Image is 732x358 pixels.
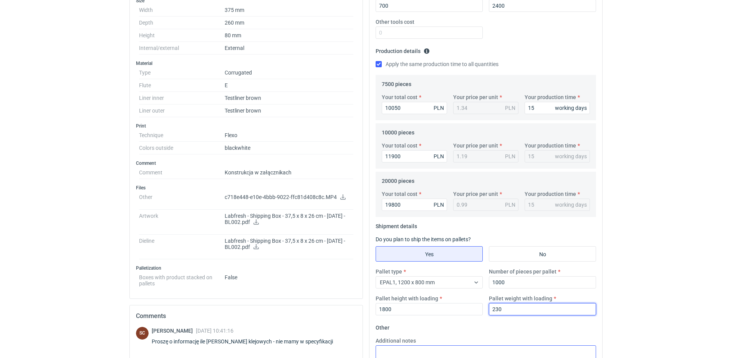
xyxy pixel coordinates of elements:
[376,337,416,345] label: Additional notes
[139,66,225,79] dt: Type
[225,42,353,55] dd: External
[139,166,225,179] dt: Comment
[434,201,444,209] div: PLN
[152,328,196,334] span: [PERSON_NAME]
[382,175,414,184] legend: 20000 pieces
[489,295,552,302] label: Pallet weight with loading
[525,93,576,101] label: Your production time
[225,79,353,92] dd: E
[139,17,225,29] dt: Depth
[136,60,356,66] h3: Material
[555,152,587,160] div: working days
[136,265,356,271] h3: Palletization
[139,92,225,104] dt: Liner inner
[225,4,353,17] dd: 375 mm
[136,160,356,166] h3: Comment
[382,93,417,101] label: Your total cost
[382,126,414,136] legend: 10000 pieces
[380,279,435,285] span: EPAL1, 1200 x 800 mm
[139,129,225,142] dt: Technique
[376,295,438,302] label: Pallet height with loading
[376,268,402,275] label: Pallet type
[489,268,556,275] label: Number of pieces per pallet
[139,191,225,210] dt: Other
[136,123,356,129] h3: Print
[139,29,225,42] dt: Height
[453,190,498,198] label: Your price per unit
[139,4,225,17] dt: Width
[225,194,353,201] p: c718e448-e10e-4bbb-9022-ffc81d408c8c.MP4
[139,42,225,55] dt: Internal/external
[225,129,353,142] dd: Flexo
[225,166,353,179] dd: Konstrukcja w załącznikach
[225,104,353,117] dd: Testliner brown
[376,27,483,39] input: 0
[525,190,576,198] label: Your production time
[376,18,414,26] label: Other tools cost
[152,338,342,345] div: Proszę o informację ile [PERSON_NAME] klejowych - nie mamy w specyfikacji
[489,246,596,262] label: No
[453,93,498,101] label: Your price per unit
[196,328,234,334] span: [DATE] 10:41:16
[136,312,356,321] h2: Comments
[225,271,353,287] dd: False
[382,78,411,87] legend: 7500 pieces
[225,92,353,104] dd: Testliner brown
[225,142,353,154] dd: black white
[139,142,225,154] dt: Colors outside
[555,201,587,209] div: working days
[555,104,587,112] div: working days
[505,104,515,112] div: PLN
[225,17,353,29] dd: 260 mm
[376,246,483,262] label: Yes
[376,236,471,242] label: Do you plan to ship the items on pallets?
[139,79,225,92] dt: Flute
[136,327,149,340] div: Sylwia Cichórz
[505,201,515,209] div: PLN
[139,210,225,235] dt: Artwork
[376,220,417,229] legend: Shipment details
[139,235,225,260] dt: Dieline
[434,104,444,112] div: PLN
[225,66,353,79] dd: Corrugated
[505,152,515,160] div: PLN
[136,185,356,191] h3: Files
[225,29,353,42] dd: 80 mm
[136,327,149,340] figcaption: SC
[525,142,576,149] label: Your production time
[453,142,498,149] label: Your price per unit
[376,303,483,315] input: 0
[225,213,353,226] p: Labfresh - Shipping Box - 37,5 x 8 x 26 cm - [DATE] - BL002.pdf
[376,60,498,68] label: Apply the same production time to all quantities
[382,190,417,198] label: Your total cost
[382,102,447,114] input: 0
[376,45,430,54] legend: Production details
[139,271,225,287] dt: Boxes with product stacked on pallets
[139,104,225,117] dt: Liner outer
[489,303,596,315] input: 0
[525,102,590,114] input: 0
[489,276,596,288] input: 0
[434,152,444,160] div: PLN
[376,322,389,331] legend: Other
[382,142,417,149] label: Your total cost
[225,238,353,251] p: Labfresh - Shipping Box - 37,5 x 8 x 26 cm - [DATE] - BL002.pdf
